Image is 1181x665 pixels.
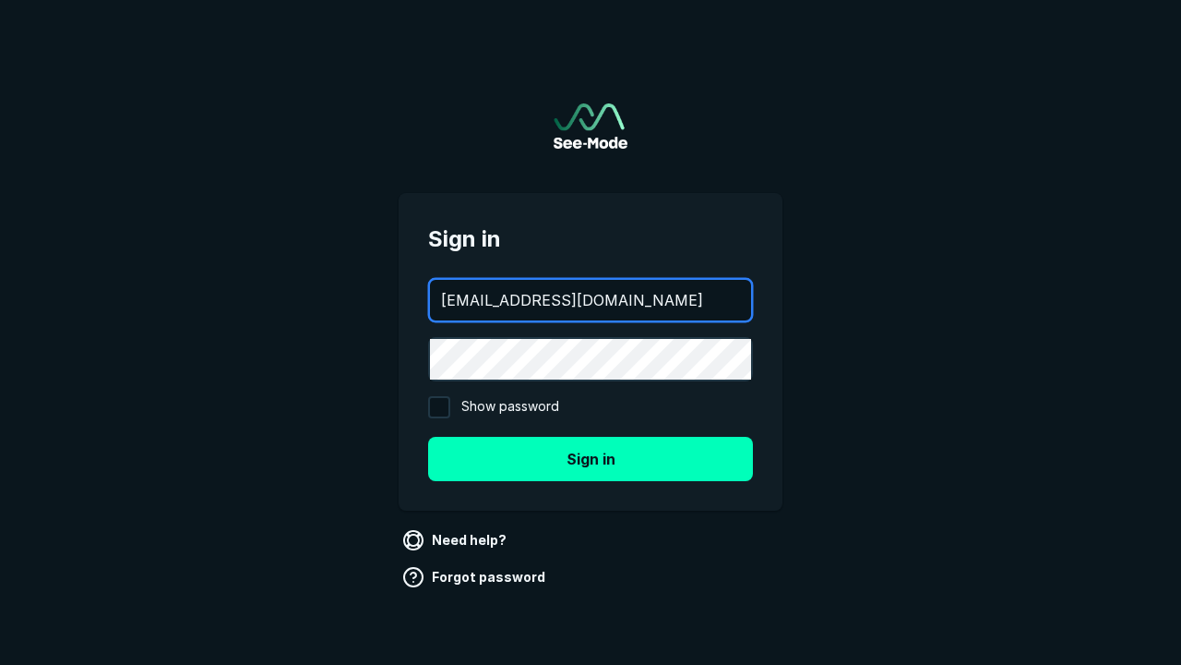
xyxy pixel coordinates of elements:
[461,396,559,418] span: Show password
[428,223,753,256] span: Sign in
[399,526,514,555] a: Need help?
[554,103,627,149] img: See-Mode Logo
[399,562,553,592] a: Forgot password
[554,103,627,149] a: Go to sign in
[428,437,753,481] button: Sign in
[430,280,751,320] input: your@email.com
